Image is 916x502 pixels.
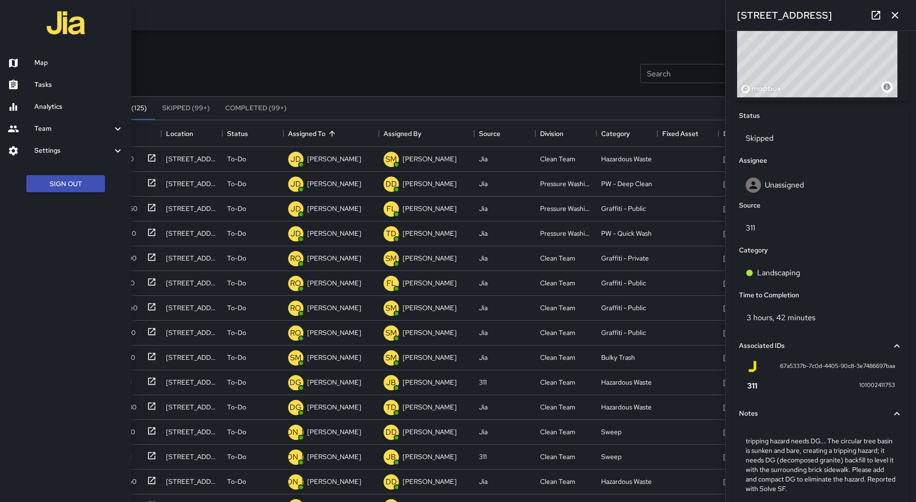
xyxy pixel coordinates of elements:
[34,102,124,112] h6: Analytics
[34,124,112,134] h6: Team
[34,58,124,68] h6: Map
[34,80,124,90] h6: Tasks
[26,175,105,193] button: Sign Out
[47,4,85,42] img: jia-logo
[34,146,112,156] h6: Settings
